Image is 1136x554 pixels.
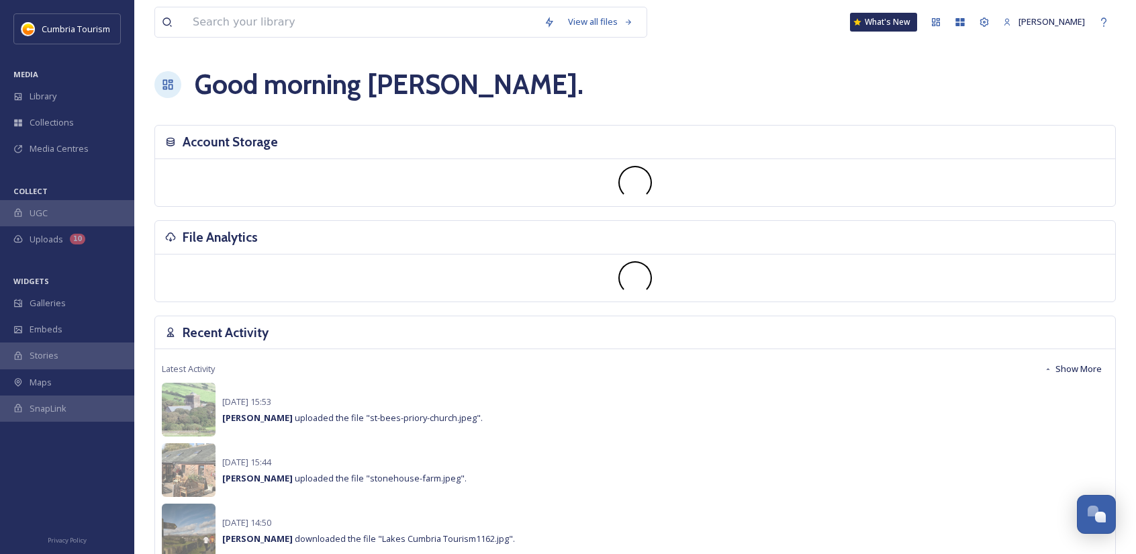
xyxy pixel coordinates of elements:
span: Cumbria Tourism [42,23,110,35]
span: UGC [30,207,48,220]
span: Uploads [30,233,63,246]
span: Embeds [30,323,62,336]
span: COLLECT [13,186,48,196]
strong: [PERSON_NAME] [222,533,293,545]
span: Collections [30,116,74,129]
h3: Recent Activity [183,323,269,342]
span: Galleries [30,297,66,310]
h3: File Analytics [183,228,258,247]
span: [PERSON_NAME] [1019,15,1085,28]
img: 83e8666b-63b5-4eae-8c3d-a2149c478a0b.jpg [162,383,216,436]
h3: Account Storage [183,132,278,152]
span: Media Centres [30,142,89,155]
div: 10 [70,234,85,244]
span: Library [30,90,56,103]
img: 1f770aa4-34f0-4844-a7f1-fcf94b9dabb4.jpg [162,443,216,497]
span: WIDGETS [13,276,49,286]
span: Privacy Policy [48,536,87,545]
span: [DATE] 14:50 [222,516,271,528]
span: MEDIA [13,69,38,79]
span: Latest Activity [162,363,215,375]
span: [DATE] 15:44 [222,456,271,468]
button: Show More [1037,356,1108,382]
span: Stories [30,349,58,362]
input: Search your library [186,7,537,37]
a: What's New [850,13,917,32]
strong: [PERSON_NAME] [222,472,293,484]
a: [PERSON_NAME] [996,9,1092,35]
h1: Good morning [PERSON_NAME] . [195,64,583,105]
a: View all files [561,9,640,35]
strong: [PERSON_NAME] [222,412,293,424]
span: uploaded the file "st-bees-priory-church.jpeg". [222,412,483,424]
span: [DATE] 15:53 [222,396,271,408]
img: images.jpg [21,22,35,36]
span: uploaded the file "stonehouse-farm.jpeg". [222,472,467,484]
a: Privacy Policy [48,531,87,547]
span: SnapLink [30,402,66,415]
span: Maps [30,376,52,389]
button: Open Chat [1077,495,1116,534]
span: downloaded the file "Lakes Cumbria Tourism1162.jpg". [222,533,515,545]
